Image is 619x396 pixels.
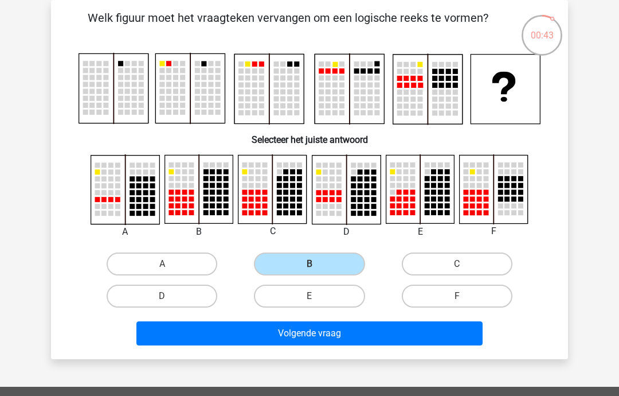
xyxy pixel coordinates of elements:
[229,224,316,238] div: C
[69,9,507,44] p: Welk figuur moet het vraagteken vervangen om een logische reeks te vormen?
[254,253,365,275] label: B
[82,225,169,239] div: A
[156,225,242,239] div: B
[402,285,512,308] label: F
[377,225,464,239] div: E
[107,285,217,308] label: D
[520,14,563,42] div: 00:43
[136,321,483,345] button: Volgende vraag
[107,253,217,275] label: A
[450,224,537,238] div: F
[402,253,512,275] label: C
[69,125,550,145] h6: Selecteer het juiste antwoord
[254,285,365,308] label: E
[303,225,390,239] div: D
